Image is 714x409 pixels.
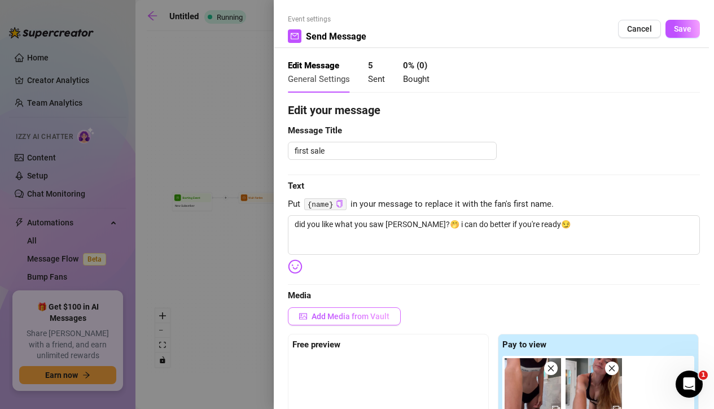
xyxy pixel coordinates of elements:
[292,340,340,350] strong: Free preview
[665,20,700,38] button: Save
[288,259,303,274] img: svg%3e
[299,312,307,320] span: picture
[288,307,401,325] button: Add Media from Vault
[403,60,427,71] strong: 0 % ( 0 )
[547,364,555,372] span: close
[336,200,343,208] button: Click to Copy
[676,371,703,398] iframe: Intercom live chat
[304,198,347,210] code: {name}
[618,20,661,38] button: Cancel
[288,198,700,211] span: Put in your message to replace it with the fan's first name.
[403,74,430,84] span: Bought
[312,312,389,321] span: Add Media from Vault
[674,24,691,33] span: Save
[288,74,350,84] span: General Settings
[288,142,497,160] textarea: first sale
[502,340,546,350] strong: Pay to view
[288,14,366,25] span: Event settings
[288,125,342,136] strong: Message Title
[291,32,299,40] span: mail
[368,60,373,71] strong: 5
[288,60,339,71] strong: Edit Message
[368,74,385,84] span: Sent
[608,364,616,372] span: close
[288,215,700,255] textarea: did you like what you saw [PERSON_NAME]?🤭 i can do better if you're ready😏
[288,103,380,117] strong: Edit your message
[288,181,304,191] strong: Text
[306,29,366,43] span: Send Message
[288,290,311,301] strong: Media
[627,24,652,33] span: Cancel
[699,371,708,380] span: 1
[336,200,343,207] span: copy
